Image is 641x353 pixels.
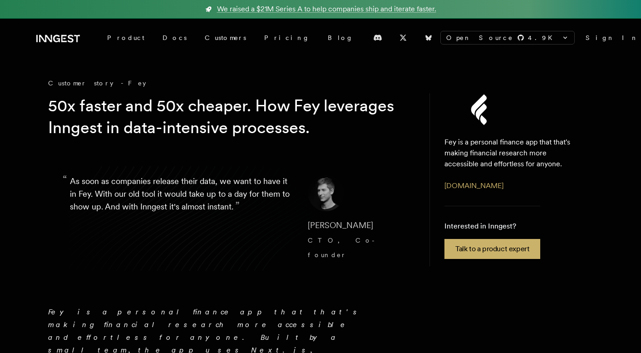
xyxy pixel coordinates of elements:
span: We raised a $21M Series A to help companies ship and iterate faster. [217,4,436,15]
a: [DOMAIN_NAME] [444,181,503,190]
a: Sign In [586,33,638,42]
span: CTO, Co-founder [308,237,379,259]
p: As soon as companies release their data, we want to have it in Fey. With our old tool it would ta... [70,175,293,262]
span: [PERSON_NAME] [308,220,373,230]
a: Customers [196,30,255,46]
a: Talk to a product expert [444,239,540,259]
p: Fey is a personal finance app that that's making financial research more accessible and effortles... [444,137,578,169]
a: Blog [319,30,362,46]
a: X [393,30,413,45]
span: ” [235,199,240,212]
img: Fey's logo [408,91,553,128]
div: Customer story - Fey [48,79,411,88]
span: “ [63,177,67,182]
span: Open Source [446,33,513,42]
p: Interested in Inngest? [444,221,540,232]
a: Discord [368,30,388,45]
div: Product [98,30,153,46]
a: Pricing [255,30,319,46]
span: 4.9 K [528,33,558,42]
h1: 50x faster and 50x cheaper. How Fey leverages Inngest in data-intensive processes. [48,95,397,139]
a: Docs [153,30,196,46]
a: Bluesky [419,30,439,45]
img: Image of Dennis Brotzky [308,175,344,211]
